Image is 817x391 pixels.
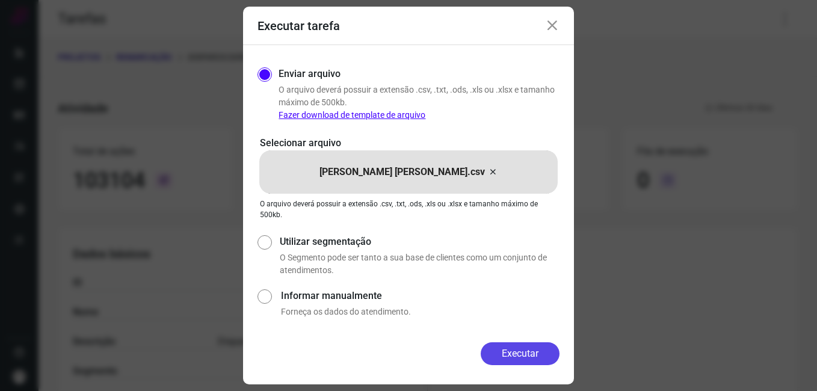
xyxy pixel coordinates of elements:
p: [PERSON_NAME] [PERSON_NAME].csv [319,165,485,179]
label: Informar manualmente [281,289,560,303]
a: Fazer download de template de arquivo [279,110,425,120]
label: Enviar arquivo [279,67,341,81]
button: Executar [481,342,560,365]
p: O arquivo deverá possuir a extensão .csv, .txt, .ods, .xls ou .xlsx e tamanho máximo de 500kb. [279,84,560,122]
label: Utilizar segmentação [280,235,560,249]
p: O Segmento pode ser tanto a sua base de clientes como um conjunto de atendimentos. [280,251,560,277]
p: Forneça os dados do atendimento. [281,306,560,318]
p: Selecionar arquivo [260,136,557,150]
p: O arquivo deverá possuir a extensão .csv, .txt, .ods, .xls ou .xlsx e tamanho máximo de 500kb. [260,199,557,220]
h3: Executar tarefa [257,19,340,33]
